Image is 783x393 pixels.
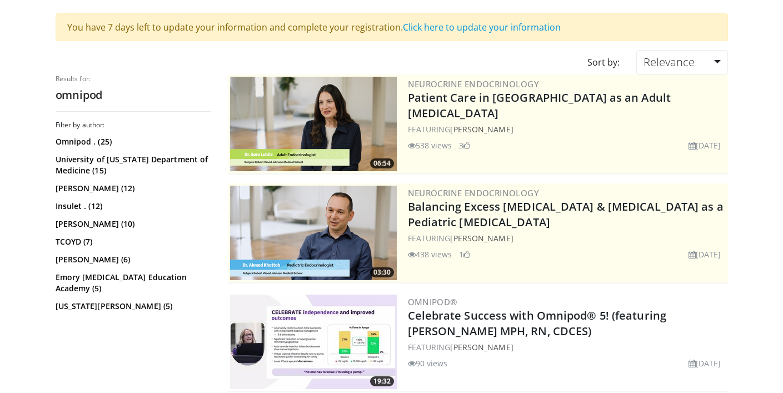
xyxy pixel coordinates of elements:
img: 69d9a9c3-9e0d-45c7-989e-b720a70fb3d0.png.300x170_q85_crop-smart_upscale.png [230,77,397,171]
div: FEATURING [408,232,726,244]
a: Patient Care in [GEOGRAPHIC_DATA] as an Adult [MEDICAL_DATA] [408,90,671,121]
a: TCOYD (7) [56,236,208,247]
a: Neurocrine Endocrinology [408,78,540,89]
li: 3 [459,140,470,151]
a: Celebrate Success with Omnipod® 5! (featuring [PERSON_NAME] MPH, RN, CDCES) [408,308,667,339]
a: 19:32 [230,295,397,389]
a: 03:30 [230,186,397,280]
div: Sort by: [579,50,628,74]
a: [PERSON_NAME] [450,233,513,243]
li: 438 views [408,248,452,260]
a: Emory [MEDICAL_DATA] Education Academy (5) [56,272,208,294]
span: 19:32 [370,376,394,386]
li: 90 views [408,357,448,369]
a: [PERSON_NAME] (6) [56,254,208,265]
a: Omnipod® [408,296,457,307]
div: FEATURING [408,341,726,353]
a: [US_STATE][PERSON_NAME] (5) [56,301,208,312]
a: [PERSON_NAME] [450,342,513,352]
li: [DATE] [689,248,721,260]
a: [PERSON_NAME] [450,124,513,135]
img: 1b5e373f-7819-44bc-b563-bf1b3a682396.png.300x170_q85_crop-smart_upscale.png [230,186,397,280]
a: [PERSON_NAME] (10) [56,218,208,230]
h3: Filter by author: [56,121,211,130]
div: You have 7 days left to update your information and complete your registration. [56,13,728,41]
p: Results for: [56,74,211,83]
span: Relevance [644,54,695,69]
li: [DATE] [689,140,721,151]
a: Insulet . (12) [56,201,208,212]
h2: omnipod [56,88,211,102]
a: 06:54 [230,77,397,171]
a: University of [US_STATE] Department of Medicine (15) [56,154,208,176]
a: [PERSON_NAME] (12) [56,183,208,194]
div: FEATURING [408,123,726,135]
a: Click here to update your information [403,21,561,33]
a: Omnipod . (25) [56,136,208,147]
li: [DATE] [689,357,721,369]
a: Relevance [636,50,727,74]
li: 538 views [408,140,452,151]
li: 1 [459,248,470,260]
a: Balancing Excess [MEDICAL_DATA] & [MEDICAL_DATA] as a Pediatric [MEDICAL_DATA] [408,199,724,230]
img: af1c952d-6add-46ed-9925-55e849803f4c.300x170_q85_crop-smart_upscale.jpg [230,295,397,389]
a: Neurocrine Endocrinology [408,187,540,198]
span: 03:30 [370,267,394,277]
span: 06:54 [370,158,394,168]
